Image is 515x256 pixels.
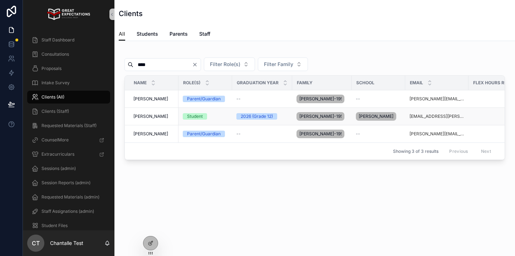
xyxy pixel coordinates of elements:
a: 2026 (Grade 12) [236,113,288,120]
span: Graduation Year [237,80,279,86]
div: Parent/Guardian [187,131,221,137]
span: -- [236,131,241,137]
a: -- [356,96,401,102]
a: [PERSON_NAME]-195 [296,111,347,122]
a: [PERSON_NAME] [133,96,174,102]
span: Family [297,80,313,86]
span: Role(s) [183,80,201,86]
span: Proposals [41,66,62,71]
a: [PERSON_NAME][EMAIL_ADDRESS][PERSON_NAME][DOMAIN_NAME] [409,131,464,137]
span: Staff Dashboard [41,37,74,43]
span: Staff [199,30,210,37]
span: CT [32,239,40,247]
span: [PERSON_NAME]-195 [299,131,342,137]
span: Consultations [41,51,69,57]
button: Clear [192,62,201,67]
a: [PERSON_NAME] [133,131,174,137]
a: Staff [199,27,210,42]
a: [PERSON_NAME] [133,114,174,119]
a: Consultations [27,48,110,61]
a: Session Reports (admin) [27,176,110,189]
span: [PERSON_NAME] [133,96,168,102]
div: Parent/Guardian [187,96,221,102]
div: 2026 (Grade 12) [241,113,273,120]
span: Filter Role(s) [210,61,240,68]
a: All [119,27,125,41]
a: -- [236,96,288,102]
a: [EMAIL_ADDRESS][PERSON_NAME][DOMAIN_NAME] [409,114,464,119]
span: Clients (Staff) [41,109,69,114]
span: -- [356,131,360,137]
span: Showing 3 of 3 results [393,149,438,154]
a: Parent/Guardian [183,96,228,102]
p: Chantalle Test [50,240,83,247]
span: [PERSON_NAME]-195 [299,96,342,102]
span: -- [236,96,241,102]
a: [PERSON_NAME][EMAIL_ADDRESS][PERSON_NAME][DOMAIN_NAME] [409,96,464,102]
a: Parents [170,27,188,42]
span: Filter Family [264,61,293,68]
span: Parents [170,30,188,37]
span: Clients (All) [41,94,64,100]
a: Students [137,27,158,42]
span: -- [356,96,360,102]
a: Proposals [27,62,110,75]
span: Extracurriculars [41,151,74,157]
span: Email [410,80,423,86]
a: Parent/Guardian [183,131,228,137]
a: -- [236,131,288,137]
span: CounselMore [41,137,69,143]
a: Extracurriculars [27,148,110,161]
span: Requested Materials (Staff) [41,123,97,129]
a: CounselMore [27,134,110,146]
span: Student Files [41,223,68,229]
button: Select Button [258,57,308,71]
h1: Clients [119,9,143,19]
span: [PERSON_NAME] [359,114,393,119]
a: Staff Assignations (admin) [27,205,110,218]
a: Requested Materials (admin) [27,191,110,204]
a: [PERSON_NAME]-195 [296,128,347,140]
a: Staff Dashboard [27,34,110,46]
a: Student Files [27,219,110,232]
a: Sessions (admin) [27,162,110,175]
div: scrollable content [23,29,114,230]
a: Intake Survey [27,76,110,89]
img: App logo [47,9,90,20]
span: Session Reports (admin) [41,180,90,186]
span: [PERSON_NAME]-195 [299,114,342,119]
span: Requested Materials (admin) [41,194,99,200]
a: [PERSON_NAME] [356,111,401,122]
span: All [119,30,125,37]
a: Requested Materials (Staff) [27,119,110,132]
a: Clients (All) [27,91,110,104]
span: Intake Survey [41,80,70,86]
span: [PERSON_NAME] [133,131,168,137]
a: Student [183,113,228,120]
span: [PERSON_NAME] [133,114,168,119]
span: School [356,80,374,86]
span: Staff Assignations (admin) [41,209,94,214]
a: -- [356,131,401,137]
button: Select Button [204,57,255,71]
a: [PERSON_NAME]-195 [296,93,347,105]
span: Students [137,30,158,37]
a: Clients (Staff) [27,105,110,118]
div: Student [187,113,203,120]
span: Sessions (admin) [41,166,76,171]
span: Name [134,80,147,86]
